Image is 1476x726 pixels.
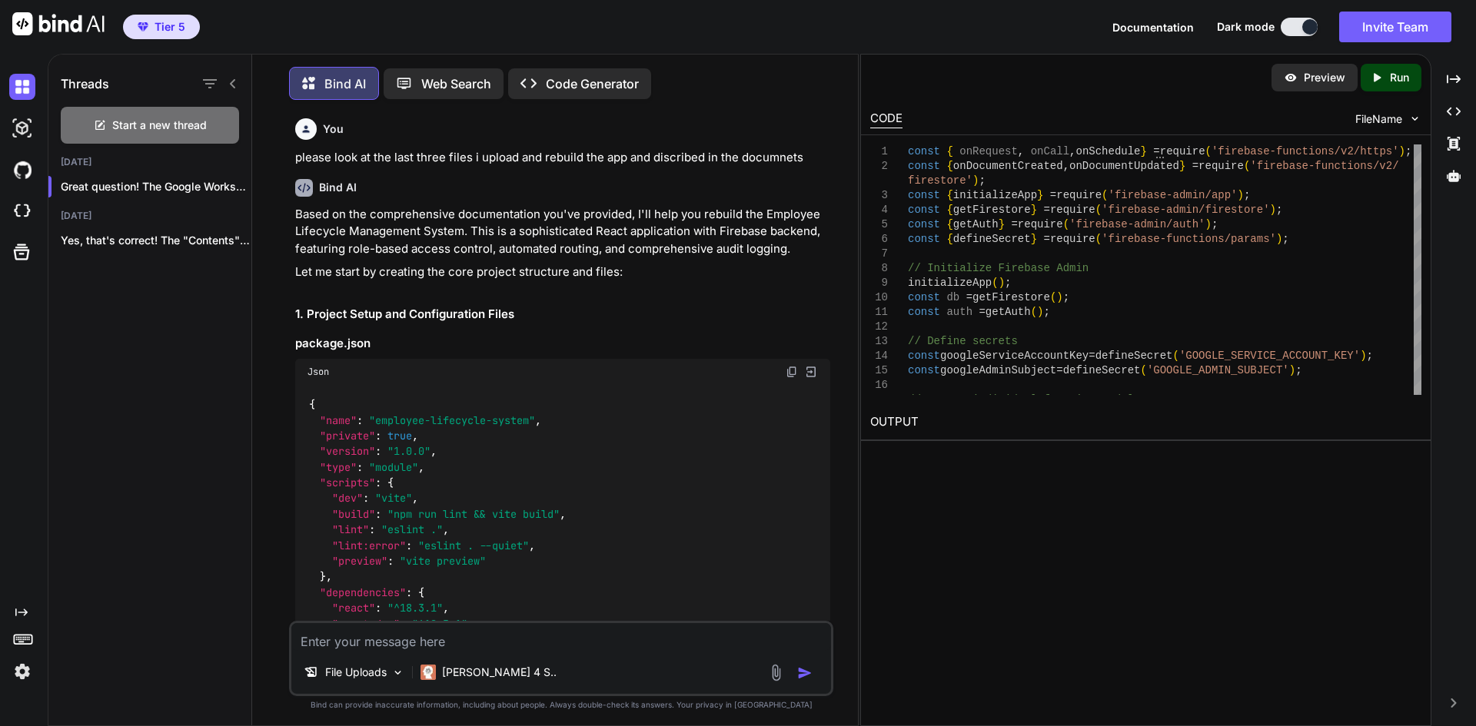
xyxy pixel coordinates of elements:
span: , [443,602,449,615]
img: darkChat [9,74,35,100]
span: "lint:error" [332,539,406,552]
span: = [979,306,985,318]
span: 'firebase-functions/v2/https' [1212,145,1399,157]
span: = [1043,233,1049,245]
span: "eslint ." [381,523,443,537]
img: chevron down [1408,112,1421,125]
span: ; [1043,306,1049,318]
div: 12 [870,320,888,334]
span: defineSecret [952,233,1030,245]
span: ( [1172,350,1178,362]
div: 10 [870,290,888,305]
span: "build" [332,507,375,521]
span: ) [1288,364,1295,376]
img: copy [786,366,798,378]
div: 17 [870,393,888,407]
img: premium [138,22,148,31]
img: Open in Browser [804,365,818,379]
span: // Define secrets [908,335,1018,347]
span: defineSecret [1062,364,1140,376]
span: ( [1102,189,1108,201]
span: : [406,585,412,599]
span: , [529,539,535,552]
p: Yes, that's correct! The "Contents" and "Issues"... [61,233,251,248]
span: : [375,602,381,615]
span: require [1050,233,1095,245]
span: } [1030,233,1036,245]
span: { [946,233,952,245]
p: Let me start by creating the core project structure and files: [295,264,830,281]
span: Json [307,366,329,378]
span: : [375,476,381,489]
span: , [1062,160,1069,172]
span: const [908,145,940,157]
div: 16 [870,378,888,393]
div: 6 [870,232,888,247]
div: 9 [870,276,888,290]
div: 1 [870,144,888,159]
span: , [1069,145,1075,157]
span: require [1056,189,1102,201]
span: const [908,306,940,318]
span: , [443,523,449,537]
div: 15 [870,363,888,378]
span: "npm run lint && vite build" [387,507,560,521]
span: "dependencies" [320,585,406,599]
span: Documentation [1112,21,1194,34]
span: getAuth [952,218,998,230]
span: { [309,398,315,412]
button: Documentation [1112,19,1194,35]
span: FileName [1355,111,1402,127]
span: 'firebase-admin/app' [1108,189,1237,201]
img: attachment [767,664,785,681]
span: : [357,413,363,427]
span: "^18.3.1" [412,617,467,631]
span: : [400,617,406,631]
span: "scripts" [320,476,375,489]
span: : [406,539,412,552]
span: { [946,204,952,216]
span: , [412,429,418,443]
span: ; [1366,350,1372,362]
span: } [1140,145,1146,157]
span: "vite preview" [400,554,486,568]
span: ( [1244,160,1250,172]
button: premiumTier 5 [123,15,200,39]
span: ( [992,277,998,289]
div: 13 [870,334,888,349]
h3: package.json [295,335,830,353]
span: , [467,617,474,631]
span: ; [1282,233,1288,245]
span: = [1089,350,1095,362]
span: } [998,218,1004,230]
span: ) [1398,145,1405,157]
span: } [1030,204,1036,216]
span: ) [972,174,979,187]
span: onCall [1030,145,1069,157]
div: 14 [870,349,888,363]
span: firestore' [908,174,972,187]
span: = [1011,218,1017,230]
span: onSchedule [1075,145,1140,157]
span: "eslint . --quiet" [418,539,529,552]
span: const [908,350,940,362]
span: = [966,291,972,303]
span: getAuth [985,306,1030,318]
span: , [560,507,566,521]
span: const [908,291,940,303]
span: onDocumentUpdated [1069,160,1179,172]
span: Tier 5 [155,19,185,35]
span: db [946,291,959,303]
span: googleServiceAccountKey [940,350,1089,362]
img: Claude 4 Sonnet [421,665,436,680]
span: ; [1005,277,1011,289]
span: "dev" [332,492,363,506]
span: ) [1237,189,1243,201]
p: Run [1390,70,1409,85]
span: , [535,413,541,427]
span: , [412,492,418,506]
p: please look at the last three files i upload and rebuild the app and discribed in the documnets [295,149,830,167]
span: defineSecret [1095,350,1172,362]
h2: OUTPUT [861,404,1431,440]
span: , [418,460,424,474]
